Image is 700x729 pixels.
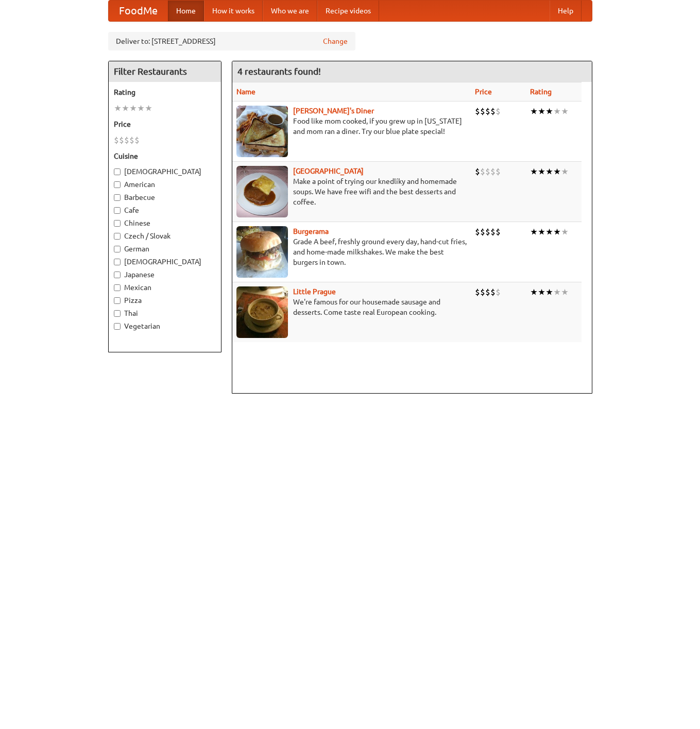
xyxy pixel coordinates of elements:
[236,236,467,267] p: Grade A beef, freshly ground every day, hand-cut fries, and home-made milkshakes. We make the bes...
[545,286,553,298] li: ★
[114,282,216,293] label: Mexican
[119,134,124,146] li: $
[496,106,501,117] li: $
[550,1,582,21] a: Help
[485,286,490,298] li: $
[480,226,485,238] li: $
[323,36,348,46] a: Change
[114,134,119,146] li: $
[530,226,538,238] li: ★
[168,1,204,21] a: Home
[237,66,321,76] ng-pluralize: 4 restaurants found!
[561,226,569,238] li: ★
[114,284,121,291] input: Mexican
[538,106,545,117] li: ★
[134,134,140,146] li: $
[236,226,288,278] img: burgerama.jpg
[490,226,496,238] li: $
[108,32,355,50] div: Deliver to: [STREET_ADDRESS]
[480,286,485,298] li: $
[545,226,553,238] li: ★
[530,166,538,177] li: ★
[114,233,121,240] input: Czech / Slovak
[114,244,216,254] label: German
[293,287,336,296] a: Little Prague
[475,106,480,117] li: $
[236,286,288,338] img: littleprague.jpg
[114,220,121,227] input: Chinese
[553,166,561,177] li: ★
[114,194,121,201] input: Barbecue
[137,103,145,114] li: ★
[553,106,561,117] li: ★
[204,1,263,21] a: How it works
[114,207,121,214] input: Cafe
[263,1,317,21] a: Who we are
[293,167,364,175] a: [GEOGRAPHIC_DATA]
[485,106,490,117] li: $
[475,166,480,177] li: $
[109,1,168,21] a: FoodMe
[114,308,216,318] label: Thai
[293,227,329,235] a: Burgerama
[114,218,216,228] label: Chinese
[114,272,121,278] input: Japanese
[236,106,288,157] img: sallys.jpg
[490,106,496,117] li: $
[114,323,121,330] input: Vegetarian
[490,286,496,298] li: $
[475,88,492,96] a: Price
[538,166,545,177] li: ★
[114,257,216,267] label: [DEMOGRAPHIC_DATA]
[236,166,288,217] img: czechpoint.jpg
[496,286,501,298] li: $
[545,106,553,117] li: ★
[496,226,501,238] li: $
[129,134,134,146] li: $
[561,286,569,298] li: ★
[480,106,485,117] li: $
[317,1,379,21] a: Recipe videos
[496,166,501,177] li: $
[114,259,121,265] input: [DEMOGRAPHIC_DATA]
[114,181,121,188] input: American
[293,107,374,115] a: [PERSON_NAME]'s Diner
[553,286,561,298] li: ★
[114,321,216,331] label: Vegetarian
[109,61,221,82] h4: Filter Restaurants
[475,286,480,298] li: $
[236,88,255,96] a: Name
[114,87,216,97] h5: Rating
[129,103,137,114] li: ★
[114,246,121,252] input: German
[122,103,129,114] li: ★
[475,226,480,238] li: $
[545,166,553,177] li: ★
[236,176,467,207] p: Make a point of trying our knedlíky and homemade soups. We have free wifi and the best desserts a...
[114,297,121,304] input: Pizza
[114,179,216,190] label: American
[236,116,467,137] p: Food like mom cooked, if you grew up in [US_STATE] and mom ran a diner. Try our blue plate special!
[114,119,216,129] h5: Price
[561,166,569,177] li: ★
[114,269,216,280] label: Japanese
[114,310,121,317] input: Thai
[538,286,545,298] li: ★
[236,297,467,317] p: We're famous for our housemade sausage and desserts. Come taste real European cooking.
[124,134,129,146] li: $
[145,103,152,114] li: ★
[553,226,561,238] li: ★
[480,166,485,177] li: $
[485,166,490,177] li: $
[538,226,545,238] li: ★
[490,166,496,177] li: $
[114,295,216,306] label: Pizza
[530,88,552,96] a: Rating
[485,226,490,238] li: $
[114,103,122,114] li: ★
[114,168,121,175] input: [DEMOGRAPHIC_DATA]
